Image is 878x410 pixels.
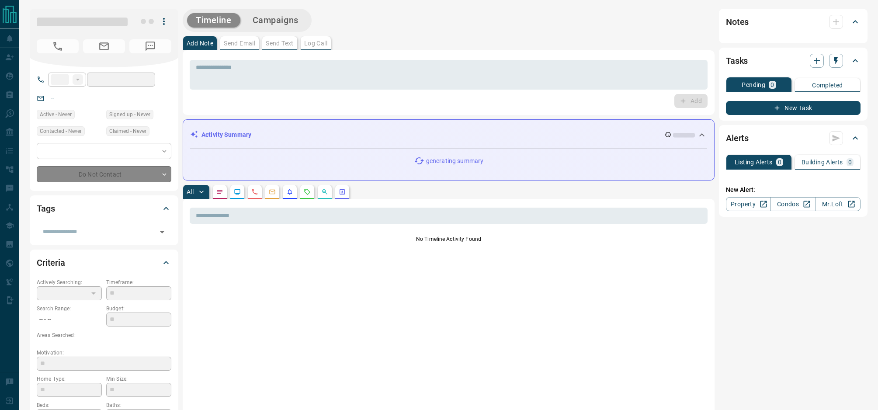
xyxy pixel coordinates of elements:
div: Notes [726,11,861,32]
p: All [187,189,194,195]
button: New Task [726,101,861,115]
p: Add Note [187,40,213,46]
p: Building Alerts [802,159,843,165]
span: No Email [83,39,125,53]
p: Actively Searching: [37,278,102,286]
span: Signed up - Never [109,110,150,119]
p: Search Range: [37,305,102,313]
div: Tasks [726,50,861,71]
span: No Number [37,39,79,53]
div: Criteria [37,252,171,273]
div: Activity Summary [190,127,707,143]
svg: Notes [216,188,223,195]
span: No Number [129,39,171,53]
p: Listing Alerts [735,159,773,165]
p: No Timeline Activity Found [190,235,708,243]
span: Contacted - Never [40,127,82,136]
p: Pending [742,82,765,88]
p: 0 [770,82,774,88]
button: Campaigns [244,13,307,28]
a: Condos [770,197,816,211]
p: generating summary [426,156,483,166]
span: Claimed - Never [109,127,146,136]
svg: Agent Actions [339,188,346,195]
h2: Tags [37,202,55,215]
a: -- [51,94,54,101]
button: Open [156,226,168,238]
h2: Tasks [726,54,748,68]
h2: Alerts [726,131,749,145]
svg: Calls [251,188,258,195]
p: -- - -- [37,313,102,327]
p: 0 [778,159,781,165]
a: Property [726,197,771,211]
p: Completed [812,82,843,88]
h2: Criteria [37,256,65,270]
p: New Alert: [726,185,861,195]
div: Tags [37,198,171,219]
p: Home Type: [37,375,102,383]
a: Mr.Loft [816,197,861,211]
p: Timeframe: [106,278,171,286]
div: Alerts [726,128,861,149]
svg: Opportunities [321,188,328,195]
span: Active - Never [40,110,72,119]
p: Areas Searched: [37,331,171,339]
svg: Emails [269,188,276,195]
p: Activity Summary [201,130,251,139]
p: Beds: [37,401,102,409]
p: Motivation: [37,349,171,357]
button: Timeline [187,13,240,28]
svg: Listing Alerts [286,188,293,195]
svg: Lead Browsing Activity [234,188,241,195]
p: Budget: [106,305,171,313]
h2: Notes [726,15,749,29]
p: Baths: [106,401,171,409]
div: Do Not Contact [37,166,171,182]
svg: Requests [304,188,311,195]
p: 0 [848,159,852,165]
p: Min Size: [106,375,171,383]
